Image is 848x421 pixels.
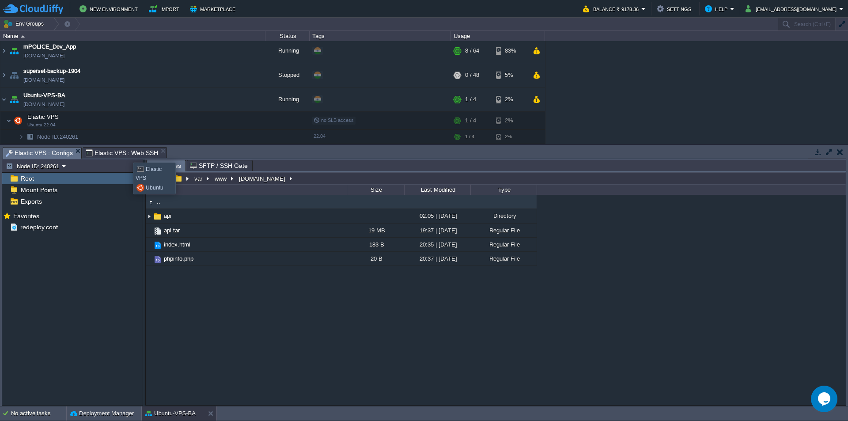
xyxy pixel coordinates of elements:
img: AMDAwAAAACH5BAEAAAAALAAAAAABAAEAAAICRAEAOw== [146,238,153,251]
img: AMDAwAAAACH5BAEAAAAALAAAAAABAAEAAAICRAEAOw== [153,212,163,221]
div: Last Modified [405,185,470,195]
span: Node ID: [37,133,60,140]
div: Regular File [470,238,537,251]
button: New Environment [79,4,140,14]
img: AMDAwAAAACH5BAEAAAAALAAAAAABAAEAAAICRAEAOw== [19,130,24,144]
img: AMDAwAAAACH5BAEAAAAALAAAAAABAAEAAAICRAEAOw== [0,63,8,87]
button: Node ID: 240261 [6,162,62,170]
span: Elastic VPS : Configs [6,148,73,159]
span: SFTP / SSH Gate [190,160,248,171]
img: AMDAwAAAACH5BAEAAAAALAAAAAABAAEAAAICRAEAOw== [146,224,153,237]
a: Exports [19,197,43,205]
a: Ubuntu-VPS-BA [23,91,65,100]
img: AMDAwAAAACH5BAEAAAAALAAAAAABAAEAAAICRAEAOw== [8,63,20,87]
div: 183 B [347,238,404,251]
span: 22.04 [314,133,326,139]
div: Running [265,87,310,111]
div: 83% [496,39,525,63]
input: Click to enter the path [146,172,846,185]
div: 19:37 | [DATE] [404,224,470,237]
div: 2% [496,130,525,144]
a: index.html [163,241,192,248]
div: 02:05 | [DATE] [404,209,470,223]
span: Directories [151,160,181,171]
a: superset-backup-1904 [23,67,80,76]
div: 0 / 48 [465,63,479,87]
div: Name [147,185,347,195]
a: Mount Points [19,186,59,194]
img: AMDAwAAAACH5BAEAAAAALAAAAAABAAEAAAICRAEAOw== [153,254,163,264]
button: Marketplace [190,4,238,14]
button: Env Groups [3,18,47,30]
div: Stopped [265,63,310,87]
div: 20:37 | [DATE] [404,252,470,265]
img: AMDAwAAAACH5BAEAAAAALAAAAAABAAEAAAICRAEAOw== [146,252,153,265]
button: var [193,174,204,182]
span: Elastic VPS : Web SSH [86,148,159,158]
button: Balance ₹-9178.36 [583,4,641,14]
img: AMDAwAAAACH5BAEAAAAALAAAAAABAAEAAAICRAEAOw== [12,112,24,129]
span: .. [155,198,162,205]
div: 2% [496,87,525,111]
img: AMDAwAAAACH5BAEAAAAALAAAAAABAAEAAAICRAEAOw== [24,130,36,144]
div: 20 B [347,252,404,265]
button: [EMAIL_ADDRESS][DOMAIN_NAME] [746,4,839,14]
div: Status [266,31,309,41]
a: mPOLICE_Dev_App [23,42,76,51]
span: 240261 [36,133,79,140]
iframe: chat widget [811,386,839,412]
img: AMDAwAAAACH5BAEAAAAALAAAAAABAAEAAAICRAEAOw== [0,39,8,63]
div: Running [265,39,310,63]
div: 20:35 | [DATE] [404,238,470,251]
img: AMDAwAAAACH5BAEAAAAALAAAAAABAAEAAAICRAEAOw== [21,35,25,38]
a: [DOMAIN_NAME] [23,51,64,60]
button: Help [705,4,730,14]
div: Type [471,185,537,195]
a: Favorites [11,212,41,220]
img: AMDAwAAAACH5BAEAAAAALAAAAAABAAEAAAICRAEAOw== [6,112,11,129]
a: Elastic VPSUbuntu 22.04 [26,114,60,120]
div: 1 / 4 [465,130,474,144]
img: CloudJiffy [3,4,63,15]
button: www [213,174,229,182]
div: Tags [310,31,450,41]
a: [DOMAIN_NAME] [23,76,64,84]
div: No active tasks [11,406,66,421]
span: no SLB access [314,118,354,123]
a: Node ID:240261 [36,133,79,140]
div: Ubuntu [136,183,173,193]
img: AMDAwAAAACH5BAEAAAAALAAAAAABAAEAAAICRAEAOw== [0,87,8,111]
a: redeploy.conf [19,223,59,231]
img: AMDAwAAAACH5BAEAAAAALAAAAAABAAEAAAICRAEAOw== [146,197,155,207]
button: Settings [657,4,694,14]
a: api.tar [163,227,181,234]
img: AMDAwAAAACH5BAEAAAAALAAAAAABAAEAAAICRAEAOw== [8,87,20,111]
span: api [163,212,173,220]
div: Regular File [470,224,537,237]
div: Regular File [470,252,537,265]
a: Root [19,174,35,182]
div: 1 / 4 [465,87,476,111]
div: Size [348,185,404,195]
img: AMDAwAAAACH5BAEAAAAALAAAAAABAAEAAAICRAEAOw== [8,39,20,63]
div: 2% [496,112,525,129]
button: Ubuntu-VPS-BA [145,409,196,418]
img: AMDAwAAAACH5BAEAAAAALAAAAAABAAEAAAICRAEAOw== [153,226,163,236]
span: Ubuntu 22.04 [27,122,56,128]
div: 8 / 64 [465,39,479,63]
div: 1 / 4 [465,112,476,129]
a: phpinfo.php [163,255,195,262]
button: Deployment Manager [70,409,134,418]
img: AMDAwAAAACH5BAEAAAAALAAAAAABAAEAAAICRAEAOw== [153,240,163,250]
div: Elastic VPS [136,164,173,183]
div: 5% [496,63,525,87]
